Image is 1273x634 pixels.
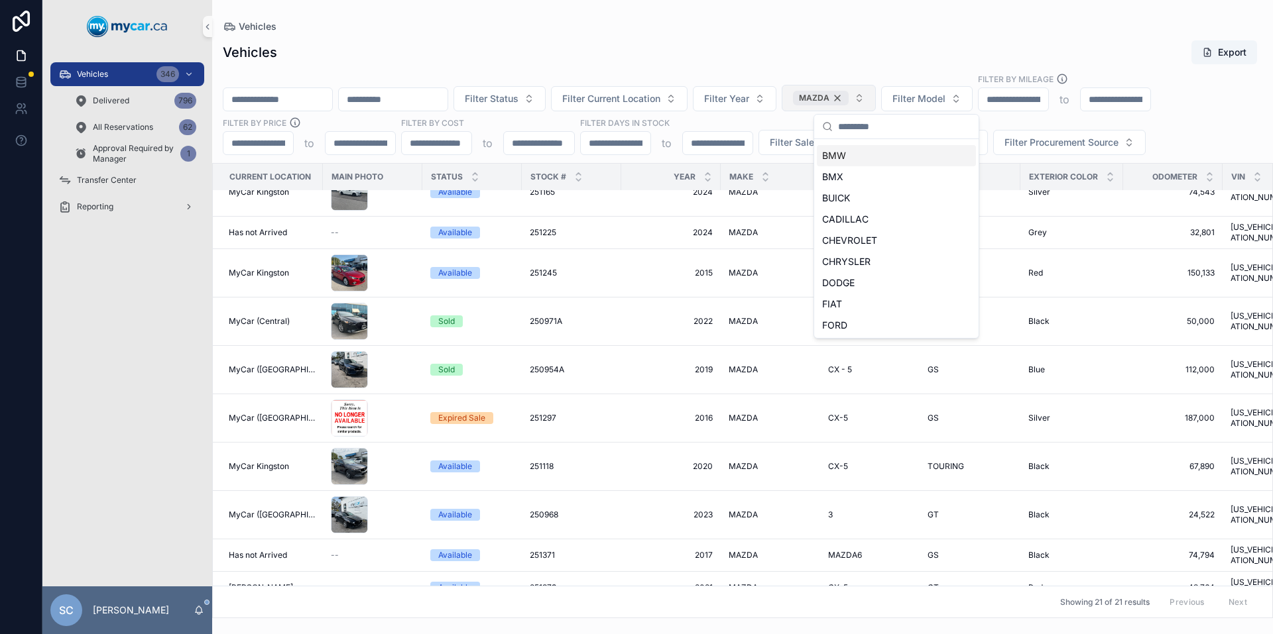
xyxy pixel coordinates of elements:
[530,582,613,593] a: 251379
[814,139,979,338] div: Suggestions
[530,227,556,238] span: 251225
[729,413,758,423] span: MAZDA
[229,509,315,520] a: MyCar ([GEOGRAPHIC_DATA])
[1004,136,1119,149] span: Filter Procurement Source
[93,604,169,617] p: [PERSON_NAME]
[66,89,204,113] a: Delivered796
[454,86,546,111] button: Select Button
[1028,413,1115,423] a: Silver
[430,227,514,238] a: Available
[1028,187,1115,197] a: Silver
[1191,40,1257,64] button: Export
[629,509,713,520] a: 2023
[828,364,912,375] a: CX - 5
[530,364,613,375] a: 250954A
[50,168,204,192] a: Transfer Center
[229,187,289,197] span: MyCar Kingston
[1131,187,1215,197] span: 74,543
[430,267,514,279] a: Available
[828,364,852,375] span: CX - 5
[1028,187,1050,197] span: Silver
[729,582,758,593] span: MAZDA
[758,130,871,155] button: Select Button
[465,92,518,105] span: Filter Status
[729,461,758,472] span: MAZDA
[1131,582,1215,593] a: 48,764
[331,550,339,560] span: --
[1028,550,1050,560] span: Black
[430,364,514,376] a: Sold
[793,91,849,105] button: Unselect 25
[438,315,455,327] div: Sold
[629,413,713,423] a: 2016
[229,364,315,375] a: MyCar ([GEOGRAPHIC_DATA])
[430,460,514,472] a: Available
[1131,316,1215,327] a: 50,000
[438,509,472,521] div: Available
[530,509,613,520] a: 250968
[229,172,311,182] span: Current Location
[1028,316,1050,327] span: Black
[1028,509,1115,520] a: Black
[438,267,472,279] div: Available
[729,316,758,327] span: MAZDA
[229,227,287,238] span: Has not Arrived
[530,187,613,197] a: 251165
[729,187,812,197] a: MAZDA
[629,227,713,238] span: 2024
[332,172,383,182] span: Main Photo
[828,509,912,520] a: 3
[530,268,557,278] span: 251245
[229,227,315,238] a: Has not Arrived
[1028,268,1043,278] span: Red
[629,582,713,593] a: 2021
[928,550,1012,560] a: GS
[928,509,1012,520] a: GT
[229,316,290,327] span: MyCar (Central)
[430,186,514,198] a: Available
[828,413,848,423] span: CX-5
[1028,227,1047,238] span: Grey
[928,413,1012,423] a: GS
[629,187,713,197] a: 2024
[229,582,315,593] a: [PERSON_NAME]
[822,234,877,247] span: CHEVROLET
[1131,413,1215,423] a: 187,000
[1131,461,1215,472] a: 67,890
[629,461,713,472] span: 2020
[729,227,812,238] a: MAZDA
[483,135,493,151] p: to
[674,172,696,182] span: Year
[530,550,555,560] span: 251371
[530,413,613,423] a: 251297
[174,93,196,109] div: 796
[438,549,472,561] div: Available
[430,549,514,561] a: Available
[729,172,753,182] span: Make
[1028,461,1050,472] span: Black
[438,186,472,198] div: Available
[50,195,204,219] a: Reporting
[928,461,964,472] span: TOURING
[239,20,276,33] span: Vehicles
[401,117,464,129] label: FILTER BY COST
[828,461,912,472] a: CX-5
[229,413,315,423] a: MyCar ([GEOGRAPHIC_DATA])
[580,117,670,129] label: Filter Days In Stock
[50,62,204,86] a: Vehicles346
[822,255,871,268] span: CHRYSLER
[229,268,315,278] a: MyCar Kingston
[331,227,414,238] a: --
[331,227,339,238] span: --
[229,268,289,278] span: MyCar Kingston
[530,187,555,197] span: 251165
[331,582,414,593] a: --
[828,582,912,593] a: CX-5
[704,92,749,105] span: Filter Year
